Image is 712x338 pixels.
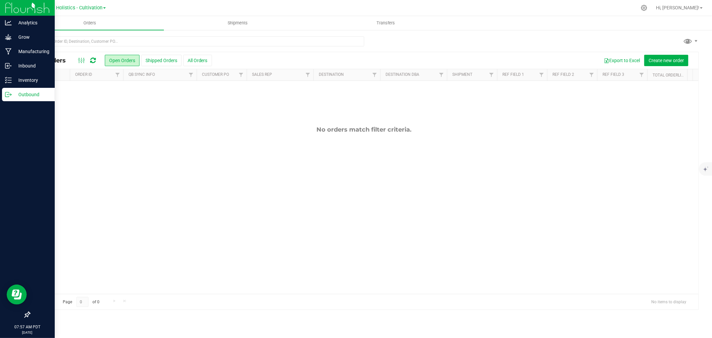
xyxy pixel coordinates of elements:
[129,72,155,77] a: QB Sync Info
[636,69,647,80] a: Filter
[164,16,312,30] a: Shipments
[5,48,12,55] inline-svg: Manufacturing
[30,5,102,11] span: High Sierra Holistics - Cultivation
[12,19,52,27] p: Analytics
[75,72,92,77] a: Order ID
[5,62,12,69] inline-svg: Inbound
[369,69,380,80] a: Filter
[5,91,12,98] inline-svg: Outbound
[302,69,313,80] a: Filter
[552,72,574,77] a: Ref Field 2
[12,47,52,55] p: Manufacturing
[536,69,547,80] a: Filter
[586,69,597,80] a: Filter
[649,58,684,63] span: Create new order
[7,285,27,305] iframe: Resource center
[236,69,247,80] a: Filter
[646,297,692,307] span: No items to display
[5,34,12,40] inline-svg: Grow
[436,69,447,80] a: Filter
[386,72,419,77] a: Destination DBA
[640,5,648,11] div: Manage settings
[653,73,689,77] a: Total Orderlines
[29,36,364,46] input: Search Order ID, Destination, Customer PO...
[183,55,212,66] button: All Orders
[3,330,52,335] p: [DATE]
[319,72,344,77] a: Destination
[105,55,140,66] button: Open Orders
[603,72,624,77] a: Ref Field 3
[600,55,644,66] button: Export to Excel
[368,20,404,26] span: Transfers
[12,76,52,84] p: Inventory
[219,20,257,26] span: Shipments
[312,16,460,30] a: Transfers
[12,62,52,70] p: Inbound
[644,55,688,66] button: Create new order
[141,55,182,66] button: Shipped Orders
[16,16,164,30] a: Orders
[186,69,197,80] a: Filter
[486,69,497,80] a: Filter
[656,5,699,10] span: Hi, [PERSON_NAME]!
[252,72,272,77] a: Sales Rep
[57,297,105,307] span: Page of 0
[112,69,123,80] a: Filter
[5,19,12,26] inline-svg: Analytics
[502,72,524,77] a: Ref Field 1
[202,72,229,77] a: Customer PO
[12,33,52,41] p: Grow
[12,91,52,99] p: Outbound
[3,324,52,330] p: 07:57 AM PDT
[5,77,12,83] inline-svg: Inventory
[75,20,105,26] span: Orders
[30,126,698,133] div: No orders match filter criteria.
[452,72,472,77] a: Shipment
